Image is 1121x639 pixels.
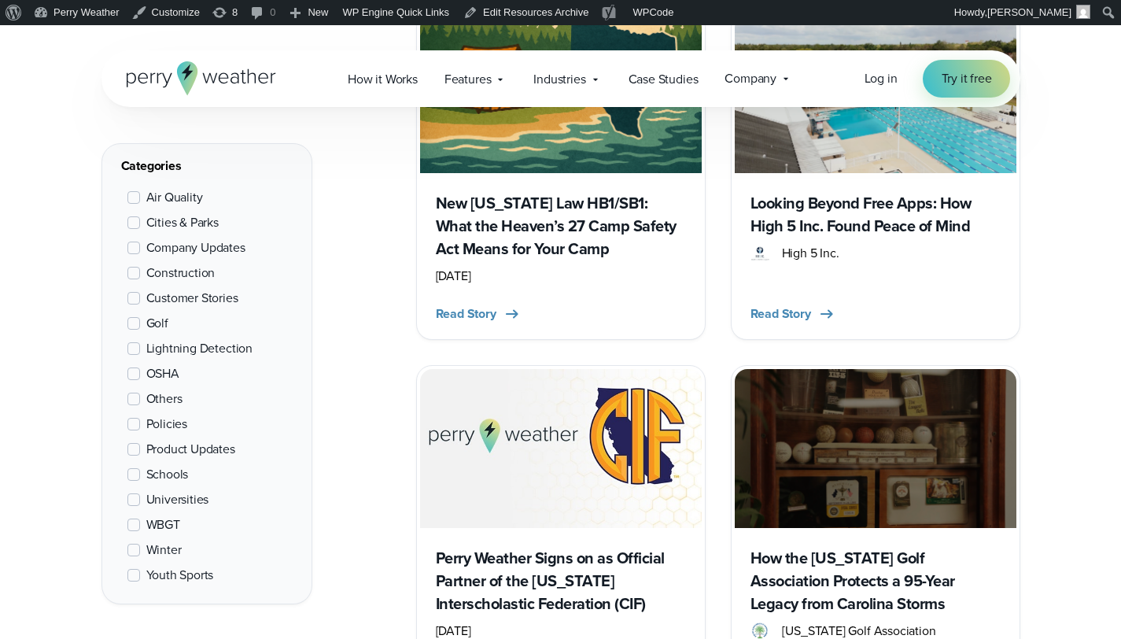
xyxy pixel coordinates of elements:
span: OSHA [146,364,179,383]
span: WBGT [146,515,180,534]
a: Case Studies [615,63,712,95]
button: Read Story [750,305,836,323]
span: How it Works [348,70,418,89]
a: Camp Safety Act New [US_STATE] Law HB1/SB1: What the Heaven’s 27 Camp Safety Act Means for Your C... [416,11,706,340]
span: Policies [146,415,188,434]
span: Read Story [436,305,496,323]
span: High 5 Inc. [782,244,839,263]
span: [PERSON_NAME] [987,6,1071,18]
h3: Perry Weather Signs on as Official Partner of the [US_STATE] Interscholastic Federation (CIF) [436,547,686,615]
span: Cities & Parks [146,213,219,232]
span: Try it free [942,69,992,88]
span: Product Updates [146,440,235,459]
a: Try it free [923,60,1011,98]
span: Features [444,70,492,89]
h3: How the [US_STATE] Golf Association Protects a 95-Year Legacy from Carolina Storms [750,547,1001,615]
span: Youth Sports [146,566,214,585]
span: Case Studies [629,70,699,89]
span: Read Story [750,305,811,323]
span: Company [725,69,776,88]
div: Categories [121,157,293,175]
a: High 5 inc. Looking Beyond Free Apps: How High 5 Inc. Found Peace of Mind High 5 Inc High 5 Inc. ... [731,11,1020,340]
span: Winter [146,541,182,560]
img: High 5 Inc [750,244,769,263]
span: Schools [146,465,189,484]
span: Company Updates [146,238,245,257]
span: Customer Stories [146,289,238,308]
span: Golf [146,314,168,333]
span: Air Quality [146,188,203,207]
a: How it Works [334,63,431,95]
span: Industries [533,70,585,89]
div: [DATE] [436,267,686,286]
button: Read Story [436,305,522,323]
span: Log in [865,69,898,87]
h3: New [US_STATE] Law HB1/SB1: What the Heaven’s 27 Camp Safety Act Means for Your Camp [436,192,686,260]
a: Log in [865,69,898,88]
span: Construction [146,264,216,283]
h3: Looking Beyond Free Apps: How High 5 Inc. Found Peace of Mind [750,192,1001,238]
span: Universities [146,490,209,509]
img: CIF Perry Weather [420,369,702,527]
span: Others [146,390,183,408]
span: Lightning Detection [146,339,253,358]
